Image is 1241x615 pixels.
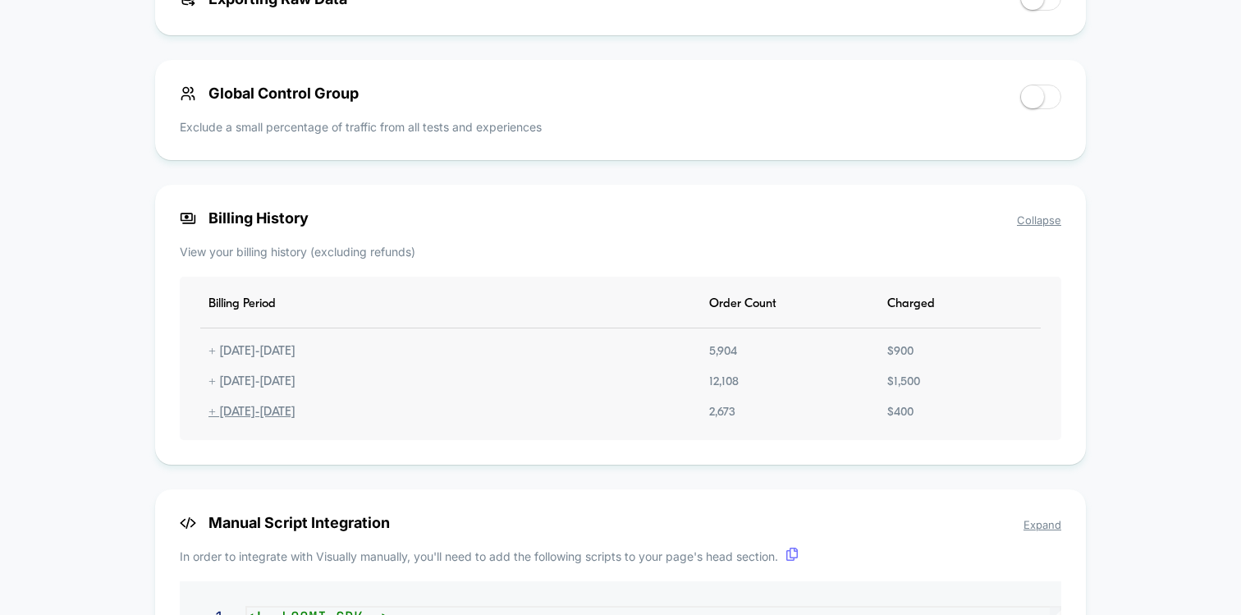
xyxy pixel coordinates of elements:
[200,406,304,420] div: + [DATE] - [DATE]
[1017,213,1061,227] span: Collapse
[701,297,785,311] div: Order Count
[879,297,943,311] div: Charged
[200,297,284,311] div: Billing Period
[200,345,304,359] div: + [DATE] - [DATE]
[879,406,922,420] div: $ 400
[180,243,1061,260] p: View your billing history (excluding refunds)
[180,118,542,135] p: Exclude a small percentage of traffic from all tests and experiences
[180,548,1061,565] p: In order to integrate with Visually manually, you'll need to add the following scripts to your pa...
[701,345,745,359] div: 5,904
[1023,518,1061,531] span: Expand
[200,375,304,389] div: + [DATE] - [DATE]
[180,209,1061,227] span: Billing History
[879,345,922,359] div: $ 900
[180,85,359,102] span: Global Control Group
[180,514,1061,531] span: Manual Script Integration
[701,375,747,389] div: 12,108
[701,406,744,420] div: 2,673
[879,375,928,389] div: $ 1,500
